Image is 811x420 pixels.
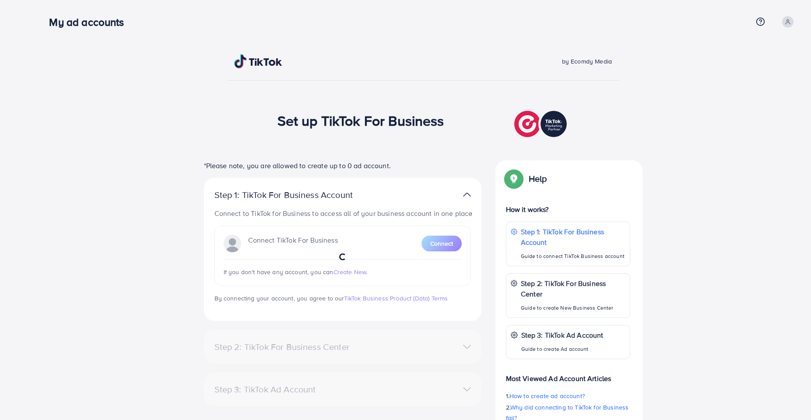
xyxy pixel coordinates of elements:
p: Most Viewed Ad Account Articles [506,366,630,384]
img: TikTok partner [514,109,569,139]
span: by Ecomdy Media [562,57,612,66]
p: Help [529,173,547,184]
p: Guide to create New Business Center [521,303,625,313]
h1: Set up TikTok For Business [277,112,444,129]
img: TikTok partner [463,188,471,201]
span: How to create ad account? [509,392,585,400]
p: Step 3: TikTok Ad Account [521,330,604,340]
p: *Please note, you are allowed to create up to 0 ad account. [204,160,481,171]
p: Step 1: TikTok For Business Account [214,190,381,200]
p: Guide to connect TikTok Business account [521,251,625,261]
img: TikTok [234,54,282,68]
h3: My ad accounts [49,16,131,28]
img: Popup guide [506,171,522,187]
p: Step 1: TikTok For Business Account [521,226,625,247]
p: Step 2: TikTok For Business Center [521,278,625,299]
p: How it works? [506,204,630,215]
p: Guide to create Ad account [521,344,604,354]
p: 1. [506,391,630,401]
